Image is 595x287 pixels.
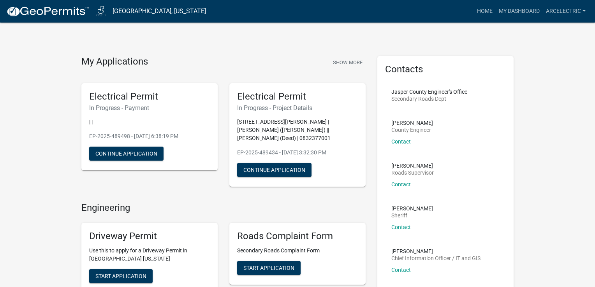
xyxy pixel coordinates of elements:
button: Show More [330,56,366,69]
p: | | [89,118,210,126]
p: Secondary Roads Dept [391,96,467,101]
p: Chief Information Officer / IT and GIS [391,255,481,261]
p: [PERSON_NAME] [391,206,433,211]
p: EP-2025-489434 - [DATE] 3:32:30 PM [237,149,358,157]
a: Contact [391,181,411,187]
p: County Engineer [391,127,433,133]
p: Secondary Roads Complaint Form [237,247,358,255]
img: Jasper County, Iowa [96,6,106,16]
span: Start Application [243,265,294,271]
h5: Electrical Permit [89,91,210,102]
h5: Electrical Permit [237,91,358,102]
h4: My Applications [81,56,148,68]
h5: Roads Complaint Form [237,231,358,242]
h5: Driveway Permit [89,231,210,242]
h6: In Progress - Payment [89,104,210,112]
a: Contact [391,224,411,230]
button: Continue Application [237,163,312,177]
h4: Engineering [81,202,366,213]
a: [GEOGRAPHIC_DATA], [US_STATE] [113,5,206,18]
a: ArcElectric [543,4,589,19]
p: [STREET_ADDRESS][PERSON_NAME] | [PERSON_NAME] ([PERSON_NAME]) || [PERSON_NAME] (Deed) | 0832377001 [237,118,358,142]
p: Roads Supervisor [391,170,434,175]
p: Sheriff [391,213,433,218]
p: [PERSON_NAME] [391,120,433,126]
a: Contact [391,138,411,145]
p: EP-2025-489498 - [DATE] 6:38:19 PM [89,132,210,140]
span: Start Application [95,273,146,279]
a: My Dashboard [496,4,543,19]
h6: In Progress - Project Details [237,104,358,112]
a: Contact [391,267,411,273]
button: Start Application [89,269,153,283]
p: Use this to apply for a Driveway Permit in [GEOGRAPHIC_DATA] [US_STATE] [89,247,210,263]
button: Continue Application [89,147,164,161]
button: Start Application [237,261,301,275]
a: Home [474,4,496,19]
p: [PERSON_NAME] [391,163,434,168]
p: Jasper County Engineer's Office [391,89,467,94]
h5: Contacts [385,64,506,75]
p: [PERSON_NAME] [391,248,481,254]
